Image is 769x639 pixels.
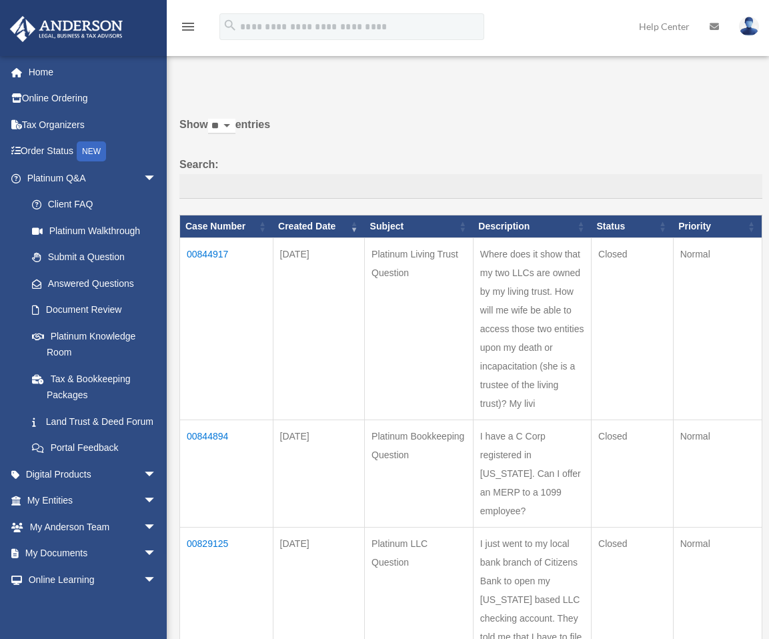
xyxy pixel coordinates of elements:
a: Platinum Knowledge Room [19,323,170,366]
td: Closed [592,237,674,420]
a: My Documentsarrow_drop_down [9,540,177,567]
span: arrow_drop_down [143,566,170,594]
div: NEW [77,141,106,161]
a: Online Ordering [9,85,177,112]
span: arrow_drop_down [143,488,170,515]
span: arrow_drop_down [143,540,170,568]
a: Digital Productsarrow_drop_down [9,461,177,488]
span: arrow_drop_down [143,461,170,488]
a: Online Learningarrow_drop_down [9,566,177,593]
td: Platinum Living Trust Question [365,237,474,420]
td: Closed [592,420,674,527]
th: Status: activate to sort column ascending [592,215,674,238]
label: Show entries [179,115,762,147]
a: Land Trust & Deed Forum [19,408,170,435]
a: My Entitiesarrow_drop_down [9,488,177,514]
label: Search: [179,155,762,199]
td: Normal [673,237,762,420]
th: Description: activate to sort column ascending [473,215,591,238]
a: My Anderson Teamarrow_drop_down [9,514,177,540]
a: Document Review [19,297,170,324]
a: Portal Feedback [19,435,170,462]
i: menu [180,19,196,35]
a: Billingarrow_drop_down [9,593,177,620]
img: User Pic [739,17,759,36]
td: Platinum Bookkeeping Question [365,420,474,527]
a: Tax Organizers [9,111,177,138]
select: Showentries [208,119,235,134]
td: I have a C Corp registered in [US_STATE]. Can I offer an MERP to a 1099 employee? [473,420,591,527]
img: Anderson Advisors Platinum Portal [6,16,127,42]
td: Normal [673,420,762,527]
a: Platinum Walkthrough [19,217,170,244]
th: Subject: activate to sort column ascending [365,215,474,238]
a: Client FAQ [19,191,170,218]
th: Case Number: activate to sort column ascending [180,215,273,238]
td: [DATE] [273,237,365,420]
a: Tax & Bookkeeping Packages [19,366,170,408]
th: Created Date: activate to sort column ascending [273,215,365,238]
td: 00844917 [180,237,273,420]
a: Answered Questions [19,270,163,297]
span: arrow_drop_down [143,593,170,620]
a: Home [9,59,177,85]
a: menu [180,23,196,35]
td: Where does it show that my two LLCs are owned by my living trust. How will me wife be able to acc... [473,237,591,420]
td: [DATE] [273,420,365,527]
a: Order StatusNEW [9,138,177,165]
th: Priority: activate to sort column ascending [673,215,762,238]
a: Submit a Question [19,244,170,271]
input: Search: [179,174,762,199]
i: search [223,18,237,33]
span: arrow_drop_down [143,165,170,192]
span: arrow_drop_down [143,514,170,541]
a: Platinum Q&Aarrow_drop_down [9,165,170,191]
td: 00844894 [180,420,273,527]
